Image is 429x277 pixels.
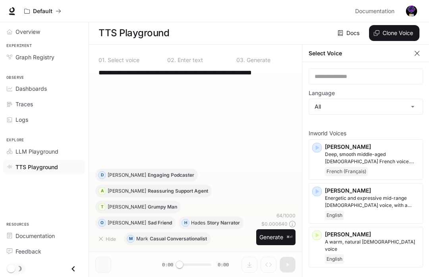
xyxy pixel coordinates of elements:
[3,25,85,39] a: Overview
[325,187,419,195] p: [PERSON_NAME]
[15,27,40,36] span: Overview
[406,6,417,17] img: User avatar
[182,217,189,229] div: H
[95,185,212,197] button: A[PERSON_NAME]Reassuring Support Agent
[309,99,423,114] div: All
[15,115,28,124] span: Logs
[148,189,208,193] p: Reassuring Support Agent
[99,185,106,197] div: A
[179,217,243,229] button: HHadesStory Narrator
[261,220,288,227] p: $ 0.000640
[21,3,65,19] button: All workspaces
[33,8,52,15] p: Default
[369,25,419,41] button: Clone Voice
[325,230,419,238] p: [PERSON_NAME]
[64,261,82,277] button: Close drawer
[325,151,419,165] p: Deep, smooth middle-aged male French voice. Composed and calm
[15,247,41,256] span: Feedback
[7,264,15,273] span: Dark mode toggle
[404,3,419,19] button: User avatar
[108,173,146,178] p: [PERSON_NAME]
[309,131,423,136] p: Inworld Voices
[3,160,85,174] a: TTS Playground
[148,173,194,178] p: Engaging Podcaster
[15,163,58,171] span: TTS Playground
[207,220,240,225] p: Story Narrator
[15,147,58,156] span: LLM Playground
[15,100,33,108] span: Traces
[325,254,344,264] span: English
[336,25,363,41] a: Docs
[99,57,106,63] p: 0 1 .
[245,57,271,63] p: Generate
[15,53,54,61] span: Graph Registry
[150,236,207,241] p: Casual Conversationalist
[3,144,85,158] a: LLM Playground
[286,235,292,240] p: ⌘⏎
[99,169,106,181] div: D
[15,84,47,93] span: Dashboards
[99,217,106,229] div: O
[276,212,296,219] p: 64 / 1000
[95,201,181,213] button: T[PERSON_NAME]Grumpy Man
[136,236,148,241] p: Mark
[108,205,146,209] p: [PERSON_NAME]
[3,82,85,96] a: Dashboards
[3,229,85,243] a: Documentation
[256,229,296,246] button: Generate⌘⏎
[106,57,139,63] p: Select voice
[95,217,176,229] button: O[PERSON_NAME]Sad Friend
[325,238,419,253] p: A warm, natural female voice
[99,201,106,213] div: T
[3,244,85,258] a: Feedback
[15,232,55,240] span: Documentation
[99,25,169,41] h1: TTS Playground
[108,220,146,225] p: [PERSON_NAME]
[176,57,203,63] p: Enter text
[95,232,121,245] button: Hide
[191,220,205,225] p: Hades
[325,167,368,176] span: French (Français)
[309,90,335,96] p: Language
[355,6,394,16] span: Documentation
[352,3,400,19] a: Documentation
[3,50,85,64] a: Graph Registry
[108,189,146,193] p: [PERSON_NAME]
[325,195,419,209] p: Energetic and expressive mid-range male voice, with a mildly nasal quality
[124,232,211,245] button: MMarkCasual Conversationalist
[167,57,176,63] p: 0 2 .
[95,169,198,181] button: D[PERSON_NAME]Engaging Podcaster
[3,97,85,111] a: Traces
[236,57,245,63] p: 0 3 .
[148,205,177,209] p: Grumpy Man
[325,211,344,220] span: English
[3,113,85,127] a: Logs
[127,232,134,245] div: M
[325,143,419,151] p: [PERSON_NAME]
[148,220,172,225] p: Sad Friend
